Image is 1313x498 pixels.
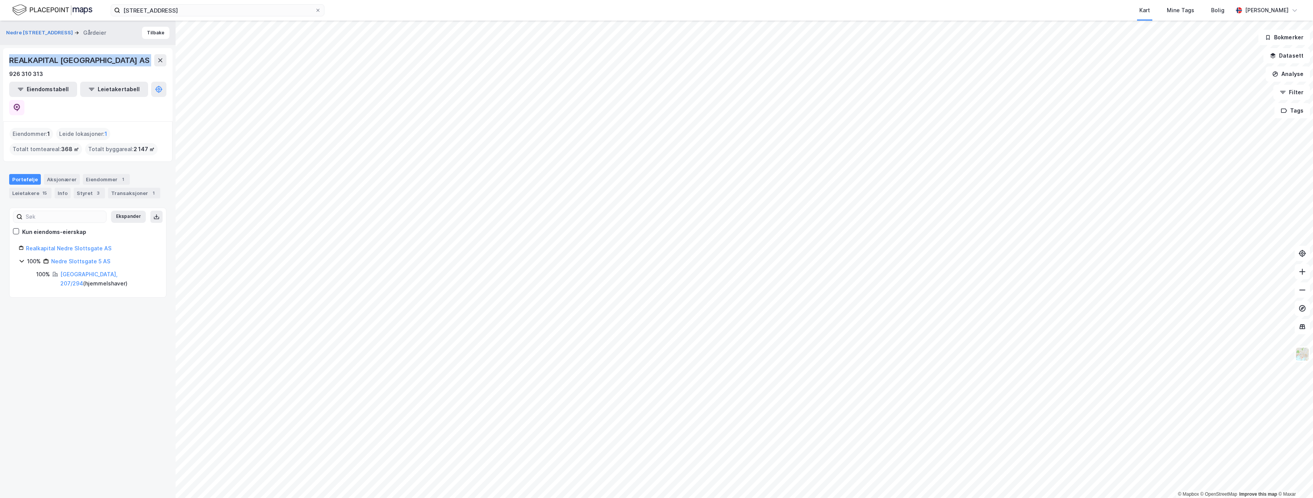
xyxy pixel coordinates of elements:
a: Mapbox [1178,492,1199,497]
div: 15 [41,189,48,197]
button: Tags [1274,103,1310,118]
button: Analyse [1266,66,1310,82]
span: 368 ㎡ [61,145,79,154]
input: Søk [23,211,106,222]
div: ( hjemmelshaver ) [60,270,157,288]
div: Totalt tomteareal : [10,143,82,155]
div: 100% [27,257,41,266]
div: Styret [74,188,105,198]
iframe: Chat Widget [1275,461,1313,498]
div: Totalt byggareal : [85,143,158,155]
a: OpenStreetMap [1200,492,1237,497]
button: Bokmerker [1258,30,1310,45]
div: Eiendommer [83,174,130,185]
div: 1 [119,176,127,183]
div: Eiendommer : [10,128,53,140]
button: Datasett [1263,48,1310,63]
button: Leietakertabell [80,82,148,97]
button: Filter [1273,85,1310,100]
div: 926 310 313 [9,69,43,79]
div: Leide lokasjoner : [56,128,110,140]
div: 1 [150,189,157,197]
a: Nedre Slottsgate 5 AS [51,258,110,264]
div: Mine Tags [1167,6,1194,15]
input: Søk på adresse, matrikkel, gårdeiere, leietakere eller personer [120,5,315,16]
div: 3 [94,189,102,197]
a: Realkapital Nedre Slottsgate AS [26,245,111,251]
button: Tilbake [142,27,169,39]
div: Kun eiendoms-eierskap [22,227,86,237]
div: Bolig [1211,6,1224,15]
button: Ekspander [111,211,146,223]
span: 2 147 ㎡ [134,145,155,154]
div: Portefølje [9,174,41,185]
div: Aksjonærer [44,174,80,185]
div: Transaksjoner [108,188,160,198]
button: Eiendomstabell [9,82,77,97]
img: logo.f888ab2527a4732fd821a326f86c7f29.svg [12,3,92,17]
div: Kart [1139,6,1150,15]
button: Nedre [STREET_ADDRESS] [6,29,74,37]
img: Z [1295,347,1310,361]
a: Improve this map [1239,492,1277,497]
div: [PERSON_NAME] [1245,6,1289,15]
span: 1 [105,129,107,139]
div: Leietakere [9,188,52,198]
a: [GEOGRAPHIC_DATA], 207/294 [60,271,118,287]
div: Info [55,188,71,198]
div: 100% [36,270,50,279]
span: 1 [47,129,50,139]
div: Gårdeier [83,28,106,37]
div: REALKAPITAL [GEOGRAPHIC_DATA] AS [9,54,151,66]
